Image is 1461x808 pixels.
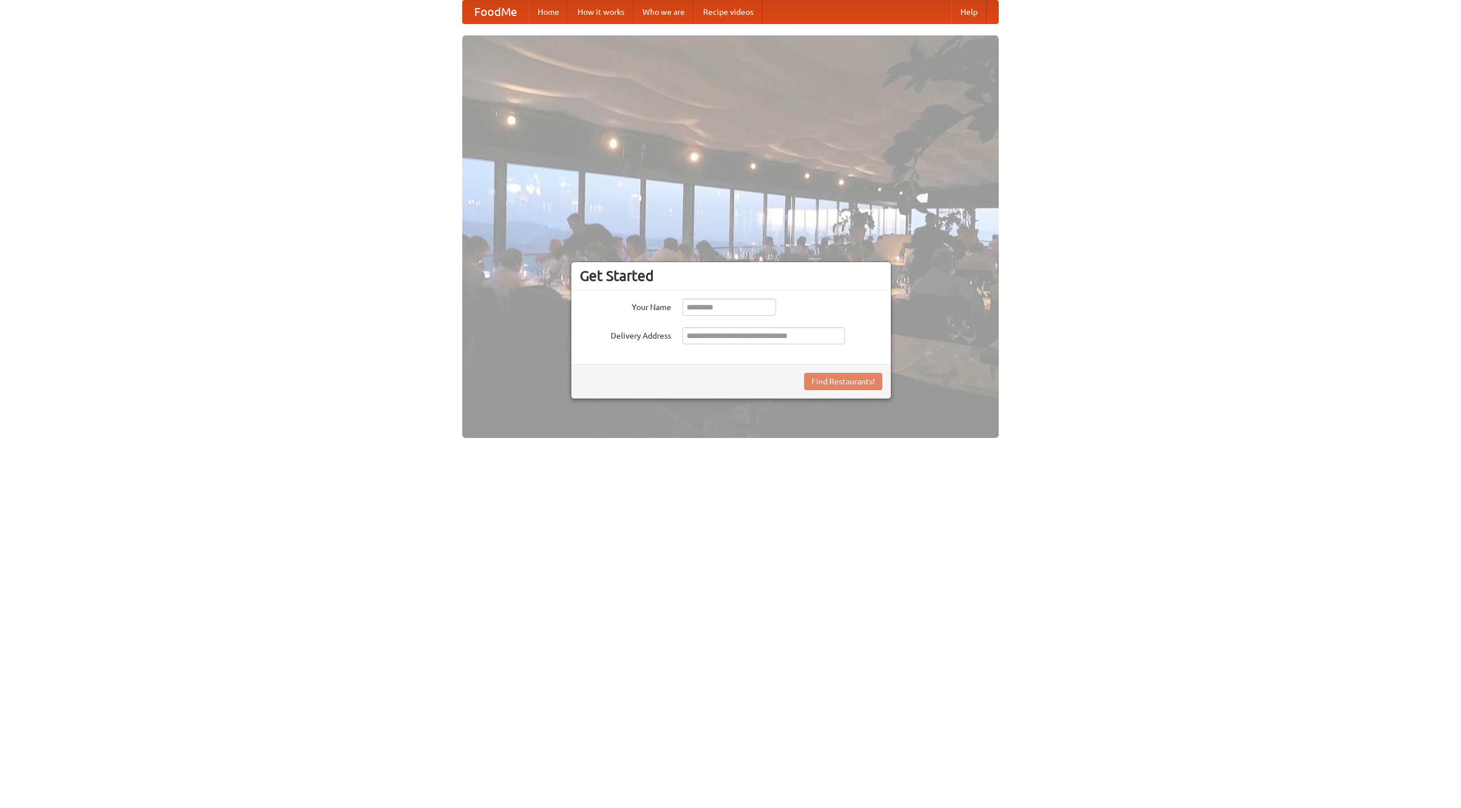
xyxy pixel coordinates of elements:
h3: Get Started [580,267,882,284]
a: Home [528,1,568,23]
a: How it works [568,1,633,23]
button: Find Restaurants! [804,373,882,390]
a: Recipe videos [694,1,762,23]
a: Help [951,1,987,23]
label: Delivery Address [580,327,671,341]
a: FoodMe [463,1,528,23]
a: Who we are [633,1,694,23]
label: Your Name [580,299,671,313]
